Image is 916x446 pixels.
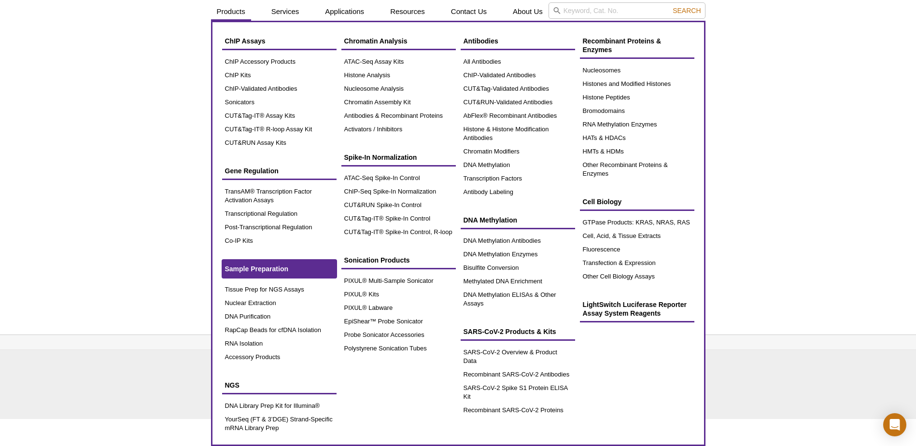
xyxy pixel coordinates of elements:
a: Antibodies [461,32,575,50]
a: ChIP-Validated Antibodies [461,69,575,82]
a: CUT&Tag-IT® Spike-In Control, R-loop [341,225,456,239]
a: Nucleosomes [580,64,694,77]
button: Search [670,6,704,15]
a: Recombinant SARS-CoV-2 Antibodies [461,368,575,381]
a: RNA Methylation Enzymes [580,118,694,131]
a: Sonicators [222,96,337,109]
a: Histone Analysis [341,69,456,82]
a: Cell, Acid, & Tissue Extracts [580,229,694,243]
input: Keyword, Cat. No. [549,2,705,19]
a: DNA Methylation ELISAs & Other Assays [461,288,575,310]
a: Recombinant Proteins & Enzymes [580,32,694,59]
a: CUT&Tag-IT® Spike-In Control [341,212,456,225]
a: ChIP Assays [222,32,337,50]
a: CUT&Tag-IT® Assay Kits [222,109,337,123]
span: DNA Methylation [464,216,517,224]
a: LightSwitch Luciferase Reporter Assay System Reagents [580,295,694,322]
a: Antibody Labeling [461,185,575,199]
a: Bisulfite Conversion [461,261,575,275]
a: SARS-CoV-2 Spike S1 Protein ELISA Kit [461,381,575,404]
a: Other Cell Biology Assays [580,270,694,283]
a: Probe Sonicator Accessories [341,328,456,342]
a: Fluorescence [580,243,694,256]
a: Spike-In Normalization [341,148,456,167]
span: SARS-CoV-2 Products & Kits [464,328,556,335]
a: Transfection & Expression [580,256,694,270]
a: SARS-CoV-2 Products & Kits [461,322,575,341]
a: Sample Preparation [222,260,337,278]
a: RNA Isolation [222,337,337,350]
a: Gene Regulation [222,162,337,180]
a: DNA Methylation Enzymes [461,248,575,261]
a: PIXUL® Kits [341,288,456,301]
a: Methylated DNA Enrichment [461,275,575,288]
a: ChIP-Seq Spike-In Normalization [341,185,456,198]
a: Histone Peptides [580,91,694,104]
a: PIXUL® Multi-Sample Sonicator [341,274,456,288]
a: ATAC-Seq Assay Kits [341,55,456,69]
a: ChIP Accessory Products [222,55,337,69]
a: Post-Transcriptional Regulation [222,221,337,234]
span: NGS [225,381,240,389]
a: GTPase Products: KRAS, NRAS, RAS [580,216,694,229]
a: Cell Biology [580,193,694,211]
a: Recombinant SARS-CoV-2 Proteins [461,404,575,417]
a: Transcription Factors [461,172,575,185]
a: DNA Methylation Antibodies [461,234,575,248]
a: PIXUL® Labware [341,301,456,315]
a: NGS [222,376,337,394]
a: Contact Us [445,2,493,21]
a: Nuclear Extraction [222,296,337,310]
a: Activators / Inhibitors [341,123,456,136]
a: ChIP-Validated Antibodies [222,82,337,96]
a: Services [266,2,305,21]
a: DNA Methylation [461,158,575,172]
a: TransAM® Transcription Factor Activation Assays [222,185,337,207]
a: Sonication Products [341,251,456,269]
a: Histone & Histone Modification Antibodies [461,123,575,145]
a: CUT&RUN-Validated Antibodies [461,96,575,109]
a: Co-IP Kits [222,234,337,248]
a: Products [211,2,251,21]
div: Open Intercom Messenger [883,413,906,436]
a: Accessory Products [222,350,337,364]
a: ChIP Kits [222,69,337,82]
a: DNA Library Prep Kit for Illumina® [222,399,337,413]
a: CUT&Tag-IT® R-loop Assay Kit [222,123,337,136]
a: AbFlex® Recombinant Antibodies [461,109,575,123]
a: HATs & HDACs [580,131,694,145]
span: LightSwitch Luciferase Reporter Assay System Reagents [583,301,687,317]
a: SARS-CoV-2 Overview & Product Data [461,346,575,368]
span: ChIP Assays [225,37,266,45]
a: All Antibodies [461,55,575,69]
a: Chromatin Analysis [341,32,456,50]
a: EpiShear™ Probe Sonicator [341,315,456,328]
span: Recombinant Proteins & Enzymes [583,37,662,54]
a: Chromatin Assembly Kit [341,96,456,109]
a: YourSeq (FT & 3’DGE) Strand-Specific mRNA Library Prep [222,413,337,435]
span: Search [673,7,701,14]
span: Spike-In Normalization [344,153,417,161]
span: Sample Preparation [225,265,289,273]
span: Gene Regulation [225,167,279,175]
a: RapCap Beads for cfDNA Isolation [222,323,337,337]
a: Transcriptional Regulation [222,207,337,221]
a: DNA Purification [222,310,337,323]
span: Chromatin Analysis [344,37,408,45]
a: Resources [384,2,431,21]
span: Antibodies [464,37,498,45]
a: Bromodomains [580,104,694,118]
a: Applications [319,2,370,21]
a: HMTs & HDMs [580,145,694,158]
a: CUT&RUN Assay Kits [222,136,337,150]
a: CUT&Tag-Validated Antibodies [461,82,575,96]
a: Polystyrene Sonication Tubes [341,342,456,355]
a: DNA Methylation [461,211,575,229]
a: About Us [507,2,549,21]
span: Cell Biology [583,198,622,206]
a: ATAC-Seq Spike-In Control [341,171,456,185]
a: Tissue Prep for NGS Assays [222,283,337,296]
a: Chromatin Modifiers [461,145,575,158]
a: Other Recombinant Proteins & Enzymes [580,158,694,181]
span: Sonication Products [344,256,410,264]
